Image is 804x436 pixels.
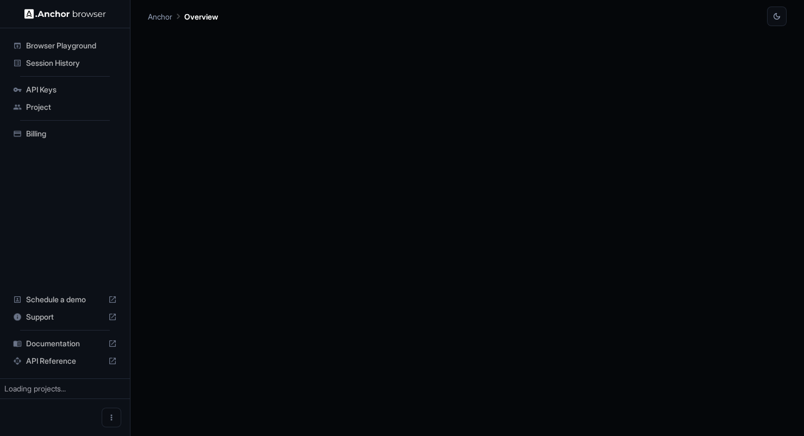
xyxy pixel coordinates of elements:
[26,356,104,366] span: API Reference
[9,98,121,116] div: Project
[9,352,121,370] div: API Reference
[9,335,121,352] div: Documentation
[148,10,218,22] nav: breadcrumb
[26,102,117,113] span: Project
[26,84,117,95] span: API Keys
[9,291,121,308] div: Schedule a demo
[9,308,121,326] div: Support
[26,128,117,139] span: Billing
[24,9,106,19] img: Anchor Logo
[9,81,121,98] div: API Keys
[184,11,218,22] p: Overview
[9,125,121,142] div: Billing
[26,294,104,305] span: Schedule a demo
[4,383,126,394] div: Loading projects...
[9,37,121,54] div: Browser Playground
[26,312,104,322] span: Support
[26,338,104,349] span: Documentation
[26,40,117,51] span: Browser Playground
[148,11,172,22] p: Anchor
[26,58,117,68] span: Session History
[102,408,121,427] button: Open menu
[9,54,121,72] div: Session History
